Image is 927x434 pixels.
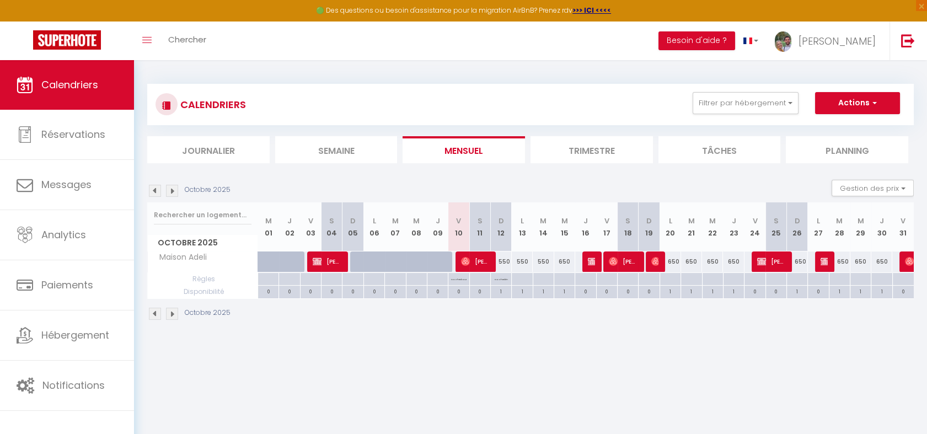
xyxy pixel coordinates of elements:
th: 06 [363,202,384,251]
th: 04 [321,202,342,251]
abbr: J [880,216,884,226]
abbr: S [329,216,334,226]
abbr: V [752,216,757,226]
div: 0 [766,286,786,296]
abbr: J [732,216,736,226]
abbr: D [499,216,504,226]
div: 0 [470,286,490,296]
p: Octobre 2025 [185,308,231,318]
div: 0 [893,286,914,296]
th: 09 [427,202,448,251]
span: Réservations [41,127,105,141]
img: logout [901,34,915,47]
th: 25 [765,202,786,251]
th: 28 [829,202,850,251]
abbr: M [858,216,864,226]
abbr: V [901,216,905,226]
span: Chercher [168,34,206,45]
th: 24 [744,202,765,251]
abbr: J [583,216,588,226]
abbr: L [669,216,672,226]
span: Notifications [42,378,105,392]
button: Besoin d'aide ? [658,31,735,50]
span: Maison Adeli [149,251,210,264]
th: 18 [618,202,639,251]
th: 26 [786,202,807,251]
div: 550 [512,251,533,272]
div: 1 [724,286,744,296]
div: 1 [533,286,554,296]
th: 02 [279,202,300,251]
p: No Checkout [451,273,467,283]
div: 0 [321,286,342,296]
li: Mensuel [403,136,525,163]
div: 0 [406,286,427,296]
div: 650 [786,251,807,272]
th: 07 [385,202,406,251]
div: 1 [703,286,723,296]
span: [PERSON_NAME] [799,34,876,48]
input: Rechercher un logement... [154,205,251,225]
span: Calendriers [41,78,98,92]
div: 650 [871,251,892,272]
abbr: D [795,216,800,226]
a: Chercher [160,22,215,60]
div: 650 [554,251,575,272]
span: [PERSON_NAME] [609,251,637,272]
span: [PERSON_NAME] [651,251,658,272]
p: Octobre 2025 [185,185,231,195]
div: 0 [364,286,384,296]
li: Planning [786,136,908,163]
abbr: S [625,216,630,226]
abbr: M [265,216,272,226]
div: 0 [744,286,765,296]
a: ... [PERSON_NAME] [767,22,890,60]
a: >>> ICI <<<< [572,6,611,15]
div: 650 [723,251,744,272]
span: Règles [148,273,258,285]
img: Super Booking [33,30,101,50]
div: 1 [787,286,807,296]
div: 0 [301,286,321,296]
span: Messages [41,178,92,191]
div: 1 [850,286,871,296]
abbr: D [646,216,652,226]
abbr: V [456,216,461,226]
abbr: V [604,216,609,226]
th: 29 [850,202,871,251]
div: 1 [554,286,575,296]
li: Journalier [147,136,270,163]
div: 650 [850,251,871,272]
abbr: L [372,216,376,226]
span: Analytics [41,228,86,242]
th: 27 [808,202,829,251]
div: 0 [448,286,469,296]
div: 0 [597,286,617,296]
div: 550 [533,251,554,272]
span: Paiements [41,278,93,292]
abbr: M [709,216,716,226]
th: 16 [575,202,596,251]
span: [PERSON_NAME] [461,251,489,272]
div: 0 [385,286,405,296]
button: Actions [815,92,900,114]
div: 1 [829,286,850,296]
div: 650 [681,251,702,272]
div: 550 [490,251,511,272]
li: Tâches [658,136,781,163]
th: 23 [723,202,744,251]
span: Hébergement [41,328,109,342]
img: ... [775,31,791,52]
th: 11 [469,202,490,251]
span: Disponibilité [148,286,258,298]
div: 1 [512,286,532,296]
th: 03 [300,202,321,251]
th: 08 [406,202,427,251]
button: Filtrer par hébergement [693,92,799,114]
th: 14 [533,202,554,251]
abbr: J [287,216,292,226]
abbr: V [308,216,313,226]
th: 17 [596,202,617,251]
p: No Checkin [495,273,508,283]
